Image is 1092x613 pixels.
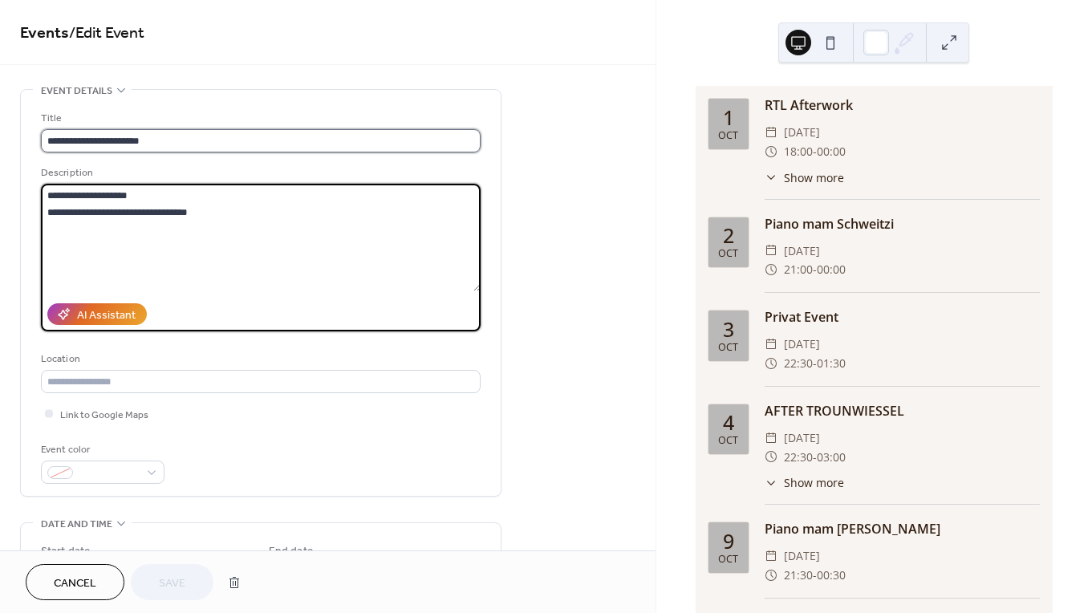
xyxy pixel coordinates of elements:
button: ​Show more [765,474,844,491]
div: End date [269,543,314,560]
span: 03:00 [817,448,846,467]
button: Cancel [26,564,124,600]
div: 3 [723,319,734,339]
span: - [813,566,817,585]
div: Oct [718,131,738,141]
span: 00:30 [817,566,846,585]
div: 9 [723,531,734,551]
div: ​ [765,260,777,279]
div: ​ [765,123,777,142]
span: - [813,448,817,467]
div: Oct [718,554,738,565]
button: AI Assistant [47,303,147,325]
span: - [813,260,817,279]
div: Privat Event [765,307,1040,327]
div: Description [41,164,477,181]
span: 22:30 [784,448,813,467]
span: - [813,354,817,373]
span: Event details [41,83,112,99]
div: ​ [765,428,777,448]
span: 22:30 [784,354,813,373]
div: ​ [765,546,777,566]
div: 2 [723,225,734,246]
span: - [813,142,817,161]
div: ​ [765,242,777,261]
div: Location [41,351,477,367]
div: ​ [765,335,777,354]
span: [DATE] [784,123,820,142]
div: Oct [718,436,738,446]
span: Cancel [54,575,96,592]
div: RTL Afterwork [765,95,1040,115]
span: Date and time [41,516,112,533]
span: Show more [784,169,844,186]
div: 1 [723,108,734,128]
span: 21:00 [784,260,813,279]
div: ​ [765,566,777,585]
span: Show more [784,474,844,491]
div: ​ [765,474,777,491]
button: ​Show more [765,169,844,186]
div: ​ [765,142,777,161]
span: 01:30 [817,354,846,373]
span: 00:00 [817,142,846,161]
div: AFTER TROUNWIESSEL [765,401,1040,420]
div: Piano mam Schweitzi [765,214,1040,233]
div: Event color [41,441,161,458]
span: / Edit Event [69,18,144,49]
div: Title [41,110,477,127]
a: Events [20,18,69,49]
div: Oct [718,249,738,259]
div: Piano mam [PERSON_NAME] [765,519,1040,538]
span: Link to Google Maps [60,407,148,424]
div: 4 [723,412,734,432]
div: ​ [765,448,777,467]
span: [DATE] [784,546,820,566]
span: 00:00 [817,260,846,279]
div: Start date [41,543,91,560]
div: ​ [765,169,777,186]
span: [DATE] [784,242,820,261]
span: [DATE] [784,335,820,354]
span: [DATE] [784,428,820,448]
div: ​ [765,354,777,373]
span: 21:30 [784,566,813,585]
div: AI Assistant [77,307,136,324]
span: 18:00 [784,142,813,161]
div: Oct [718,343,738,353]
